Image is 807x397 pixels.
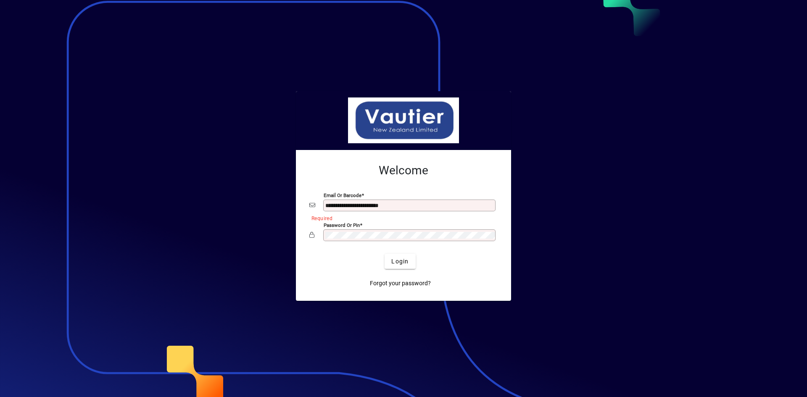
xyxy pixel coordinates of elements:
[391,257,409,266] span: Login
[324,192,361,198] mat-label: Email or Barcode
[324,222,360,228] mat-label: Password or Pin
[385,254,415,269] button: Login
[370,279,431,288] span: Forgot your password?
[311,213,491,222] mat-error: Required
[367,276,434,291] a: Forgot your password?
[309,163,498,178] h2: Welcome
